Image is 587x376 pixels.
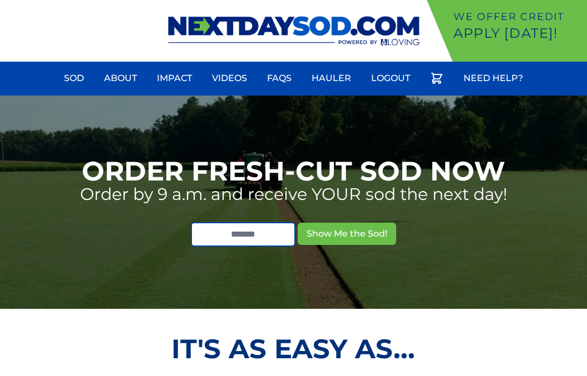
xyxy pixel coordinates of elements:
[364,65,417,92] a: Logout
[98,335,489,362] h2: It's as Easy As...
[57,65,91,92] a: Sod
[298,223,396,245] button: Show Me the Sod!
[80,184,507,204] p: Order by 9 a.m. and receive YOUR sod the next day!
[150,65,199,92] a: Impact
[82,158,505,184] h1: Order Fresh-Cut Sod Now
[205,65,254,92] a: Videos
[457,65,530,92] a: Need Help?
[260,65,298,92] a: FAQs
[453,24,583,42] p: Apply [DATE]!
[97,65,144,92] a: About
[305,65,358,92] a: Hauler
[453,9,583,24] p: We offer Credit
